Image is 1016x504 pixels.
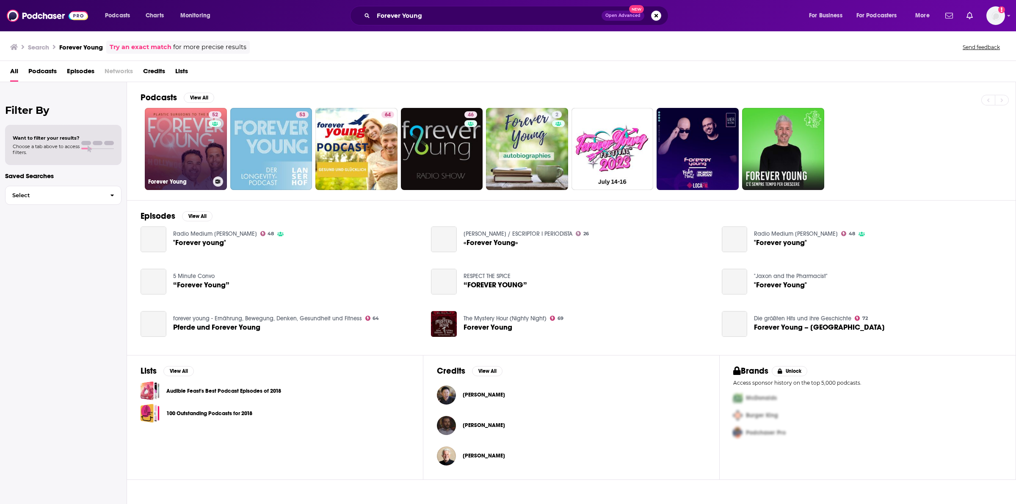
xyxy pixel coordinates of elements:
[754,324,885,331] span: Forever Young – [GEOGRAPHIC_DATA]
[463,391,505,398] span: [PERSON_NAME]
[437,446,456,465] img: Bruce Dukov
[141,92,214,103] a: PodcastsView All
[7,8,88,24] img: Podchaser - Follow, Share and Rate Podcasts
[141,404,160,423] a: 100 Outstanding Podcasts for 2018
[99,9,141,22] button: open menu
[998,6,1005,13] svg: Add a profile image
[260,231,274,236] a: 48
[472,366,502,376] button: View All
[772,366,808,376] button: Unlock
[163,366,194,376] button: View All
[468,111,474,119] span: 46
[602,11,644,21] button: Open AdvancedNew
[141,269,166,295] a: “Forever Young”
[754,230,838,237] a: Radio Medium Laura Lee
[746,394,777,402] span: McDonalds
[268,232,274,236] span: 48
[182,211,213,221] button: View All
[855,316,868,321] a: 72
[5,104,121,116] h2: Filter By
[431,269,457,295] a: “FOREVER YOUNG”
[105,64,133,82] span: Networks
[141,366,194,376] a: ListsView All
[463,452,505,459] span: [PERSON_NAME]
[141,381,160,400] a: Audible Feast's Best Podcast Episodes of 2018
[463,391,505,398] a: Young Han
[862,317,868,320] span: 72
[141,366,157,376] h2: Lists
[963,8,976,23] a: Show notifications dropdown
[173,239,226,246] a: "Forever young"
[315,108,398,190] a: 64
[67,64,94,82] span: Episodes
[143,64,165,82] a: Credits
[464,315,547,322] a: The Mystery Hour (Nighty Night)
[437,416,456,435] img: Kristofer Rios
[173,273,215,280] a: 5 Minute Convo
[28,64,57,82] span: Podcasts
[464,239,518,246] a: «Forever Young»
[437,412,706,439] button: Kristofer RiosKristofer Rios
[173,42,246,52] span: for more precise results
[583,232,589,236] span: 26
[754,281,807,289] a: "Forever Young"
[942,8,956,23] a: Show notifications dropdown
[576,231,589,236] a: 26
[437,381,706,408] button: Young HanYoung Han
[986,6,1005,25] img: User Profile
[733,380,1002,386] p: Access sponsor history on the top 5,000 podcasts.
[463,422,505,429] span: [PERSON_NAME]
[437,442,706,469] button: Bruce DukovBruce Dukov
[173,315,362,322] a: forever young - Ernährung, Bewegung, Denken, Gesundheit und Fitness
[856,10,897,22] span: For Podcasters
[299,111,305,119] span: 53
[28,43,49,51] h3: Search
[986,6,1005,25] span: Logged in as nicole.koremenos
[10,64,18,82] a: All
[733,366,768,376] h2: Brands
[431,311,457,337] img: Forever Young
[145,108,227,190] a: 52Forever Young
[437,386,456,405] a: Young Han
[173,324,260,331] a: Pferde und Forever Young
[381,111,394,118] a: 64
[59,43,103,51] h3: Forever Young
[464,324,512,331] a: Forever Young
[141,311,166,337] a: Pferde und Forever Young
[373,317,379,320] span: 64
[184,93,214,103] button: View All
[486,108,568,190] a: 2
[605,14,641,18] span: Open Advanced
[464,273,511,280] a: RESPECT THE SPICE
[173,281,229,289] a: “Forever Young”
[141,211,175,221] h2: Episodes
[464,281,527,289] a: “FOREVER YOUNG”
[13,143,80,155] span: Choose a tab above to access filters.
[385,111,391,119] span: 64
[230,108,312,190] a: 53
[909,9,940,22] button: open menu
[175,64,188,82] a: Lists
[5,172,121,180] p: Saved Searches
[13,135,80,141] span: Want to filter your results?
[754,315,851,322] a: Die größten Hits und ihre Geschichte
[746,412,778,419] span: Burger King
[986,6,1005,25] button: Show profile menu
[296,111,309,118] a: 53
[722,311,748,337] a: Forever Young – Alphaville
[437,366,465,376] h2: Credits
[463,422,505,429] a: Kristofer Rios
